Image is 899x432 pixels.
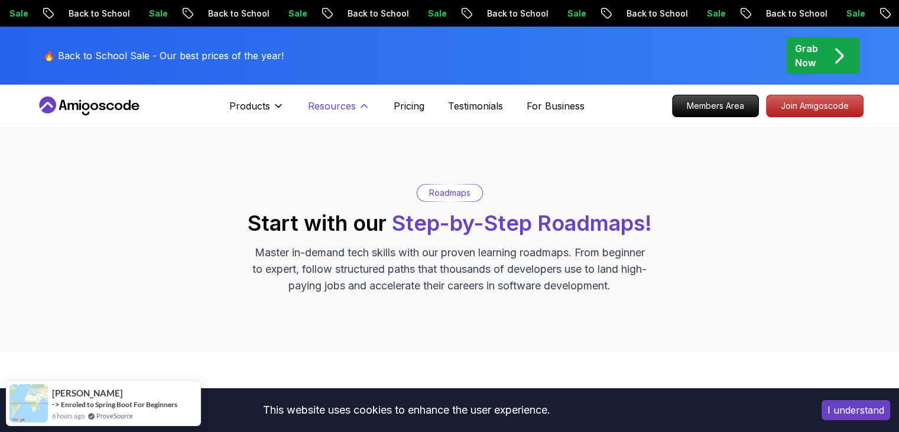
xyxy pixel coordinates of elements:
[213,8,294,20] p: Back to School
[52,388,123,398] span: [PERSON_NAME]
[353,8,433,20] p: Back to School
[154,8,192,20] p: Sale
[712,8,750,20] p: Sale
[771,8,852,20] p: Back to School
[795,41,818,70] p: Grab Now
[632,8,712,20] p: Back to School
[672,95,759,117] a: Members Area
[573,8,611,20] p: Sale
[52,399,60,409] span: ->
[43,49,284,63] p: 🔥 Back to School Sale - Our best prices of the year!
[9,384,48,423] img: provesource social proof notification image
[61,400,177,409] a: Enroled to Spring Boot For Beginners
[15,8,53,20] p: Sale
[766,95,864,117] a: Join Amigoscode
[433,8,471,20] p: Sale
[229,99,270,113] p: Products
[74,8,154,20] p: Back to School
[308,99,370,122] button: Resources
[852,8,890,20] p: Sale
[394,99,424,113] a: Pricing
[9,397,804,423] div: This website uses cookies to enhance the user experience.
[294,8,332,20] p: Sale
[448,99,503,113] a: Testimonials
[52,411,85,421] span: 6 hours ago
[96,411,133,421] a: ProveSource
[767,95,863,117] p: Join Amigoscode
[308,99,356,113] p: Resources
[822,400,890,420] button: Accept cookies
[527,99,585,113] a: For Business
[673,95,758,117] p: Members Area
[492,8,573,20] p: Back to School
[229,99,284,122] button: Products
